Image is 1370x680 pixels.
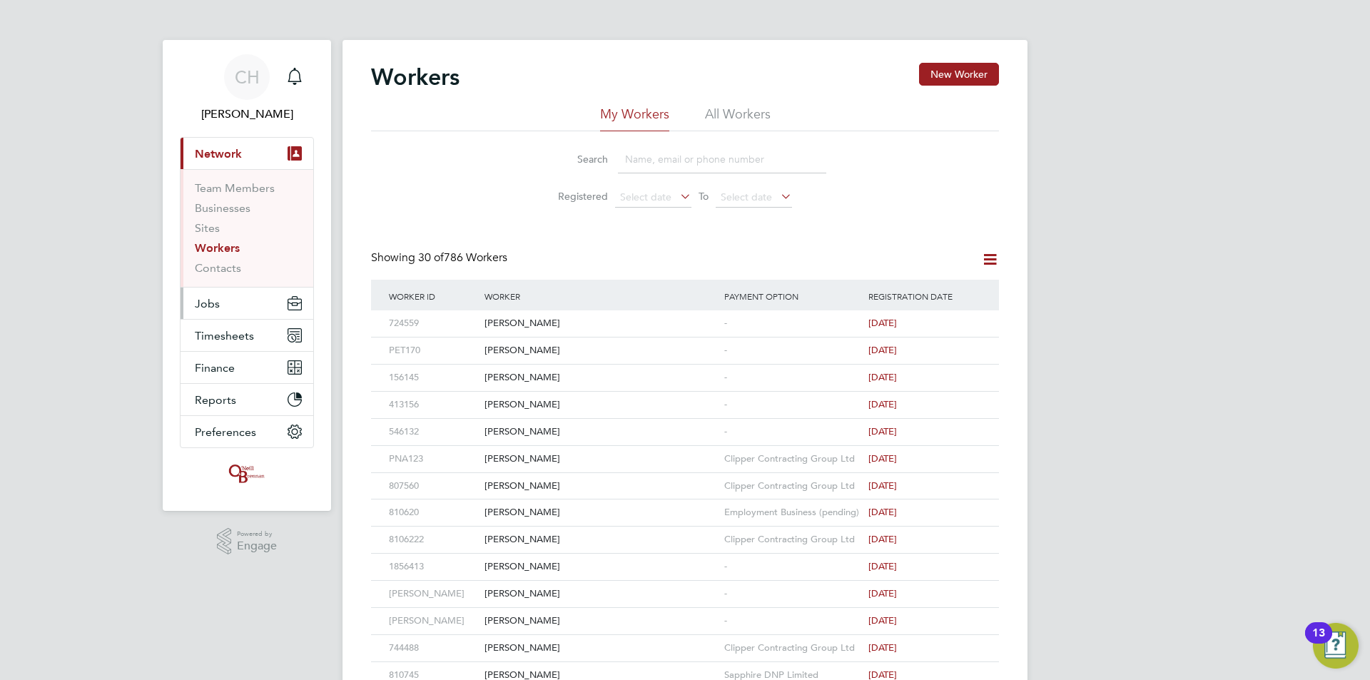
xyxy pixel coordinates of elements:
[371,250,510,265] div: Showing
[385,661,985,674] a: 810745[PERSON_NAME]Sapphire DNP Limited[DATE]
[481,338,721,364] div: [PERSON_NAME]
[385,445,985,457] a: PNA123[PERSON_NAME]Clipper Contracting Group Ltd[DATE]
[481,499,721,526] div: [PERSON_NAME]
[235,68,260,86] span: CH
[721,338,865,364] div: -
[868,560,897,572] span: [DATE]
[418,250,444,265] span: 30 of
[620,191,671,203] span: Select date
[385,310,481,337] div: 724559
[217,528,278,555] a: Powered byEngage
[195,361,235,375] span: Finance
[237,540,277,552] span: Engage
[181,169,313,287] div: Network
[1312,633,1325,651] div: 13
[385,364,985,376] a: 156145[PERSON_NAME]-[DATE]
[705,106,771,131] li: All Workers
[868,344,897,356] span: [DATE]
[868,398,897,410] span: [DATE]
[721,446,865,472] div: Clipper Contracting Group Ltd
[181,384,313,415] button: Reports
[385,527,481,553] div: 8106222
[385,499,985,511] a: 810620[PERSON_NAME]Employment Business (pending)[DATE]
[385,280,481,313] div: Worker ID
[180,462,314,485] a: Go to home page
[481,392,721,418] div: [PERSON_NAME]
[721,499,865,526] div: Employment Business (pending)
[195,221,220,235] a: Sites
[721,392,865,418] div: -
[195,147,242,161] span: Network
[868,452,897,465] span: [DATE]
[481,581,721,607] div: [PERSON_NAME]
[385,473,481,499] div: 807560
[1313,623,1359,669] button: Open Resource Center, 13 new notifications
[721,365,865,391] div: -
[385,526,985,538] a: 8106222[PERSON_NAME]Clipper Contracting Group Ltd[DATE]
[195,329,254,342] span: Timesheets
[721,473,865,499] div: Clipper Contracting Group Ltd
[544,153,608,166] label: Search
[721,581,865,607] div: -
[481,473,721,499] div: [PERSON_NAME]
[868,614,897,626] span: [DATE]
[385,472,985,484] a: 807560[PERSON_NAME]Clipper Contracting Group Ltd[DATE]
[418,250,507,265] span: 786 Workers
[163,40,331,511] nav: Main navigation
[481,446,721,472] div: [PERSON_NAME]
[868,506,897,518] span: [DATE]
[868,533,897,545] span: [DATE]
[385,499,481,526] div: 810620
[181,138,313,169] button: Network
[385,553,985,565] a: 1856413[PERSON_NAME]-[DATE]
[481,527,721,553] div: [PERSON_NAME]
[385,607,985,619] a: [PERSON_NAME][PERSON_NAME]-[DATE]
[721,527,865,553] div: Clipper Contracting Group Ltd
[481,608,721,634] div: [PERSON_NAME]
[181,352,313,383] button: Finance
[721,191,772,203] span: Select date
[721,280,865,313] div: Payment Option
[481,419,721,445] div: [PERSON_NAME]
[237,528,277,540] span: Powered by
[919,63,999,86] button: New Worker
[721,419,865,445] div: -
[195,297,220,310] span: Jobs
[181,320,313,351] button: Timesheets
[481,365,721,391] div: [PERSON_NAME]
[385,581,481,607] div: [PERSON_NAME]
[868,641,897,654] span: [DATE]
[868,479,897,492] span: [DATE]
[868,371,897,383] span: [DATE]
[385,419,481,445] div: 546132
[385,634,985,646] a: 744488[PERSON_NAME]Clipper Contracting Group Ltd[DATE]
[481,554,721,580] div: [PERSON_NAME]
[195,181,275,195] a: Team Members
[385,608,481,634] div: [PERSON_NAME]
[868,587,897,599] span: [DATE]
[181,416,313,447] button: Preferences
[868,425,897,437] span: [DATE]
[385,418,985,430] a: 546132[PERSON_NAME]-[DATE]
[481,635,721,661] div: [PERSON_NAME]
[226,462,268,485] img: oneillandbrennan-logo-retina.png
[385,635,481,661] div: 744488
[385,338,481,364] div: PET170
[481,310,721,337] div: [PERSON_NAME]
[195,261,241,275] a: Contacts
[385,310,985,322] a: 724559[PERSON_NAME]-[DATE]
[195,241,240,255] a: Workers
[195,425,256,439] span: Preferences
[865,280,985,313] div: Registration Date
[721,608,865,634] div: -
[195,393,236,407] span: Reports
[180,106,314,123] span: Ciaran Hoey
[868,317,897,329] span: [DATE]
[195,201,250,215] a: Businesses
[694,187,713,205] span: To
[385,446,481,472] div: PNA123
[721,310,865,337] div: -
[385,365,481,391] div: 156145
[385,392,481,418] div: 413156
[544,190,608,203] label: Registered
